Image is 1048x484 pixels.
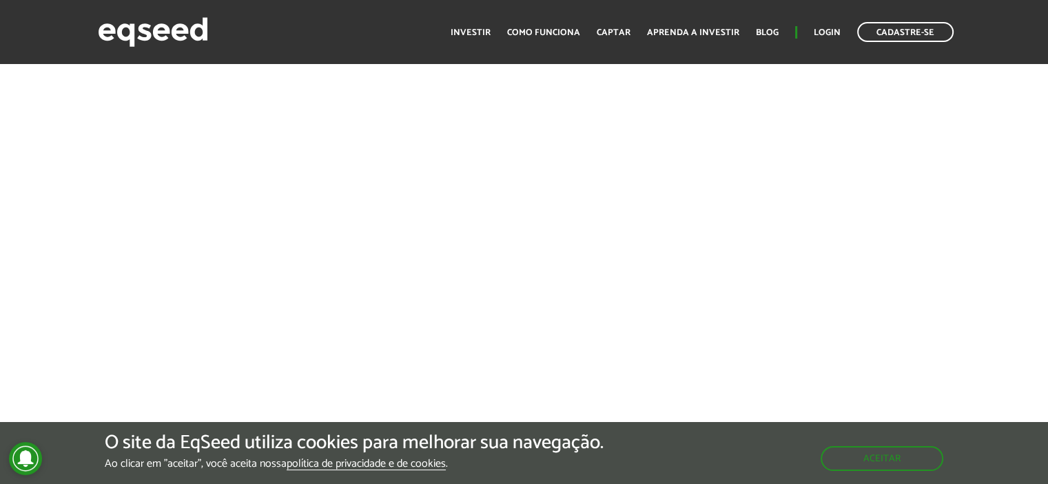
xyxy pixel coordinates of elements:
a: Captar [597,28,630,37]
a: Blog [756,28,779,37]
a: Login [814,28,841,37]
button: Aceitar [821,446,943,471]
a: política de privacidade e de cookies [287,459,446,470]
p: Ao clicar em "aceitar", você aceita nossa . [105,457,604,470]
h5: O site da EqSeed utiliza cookies para melhorar sua navegação. [105,432,604,454]
img: EqSeed [98,14,208,50]
a: Aprenda a investir [647,28,739,37]
iframe: Investidor de startups da EqSeed: Bruno Rodrigues [185,7,863,388]
a: Investir [451,28,491,37]
a: Como funciona [507,28,580,37]
a: Cadastre-se [857,22,954,42]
